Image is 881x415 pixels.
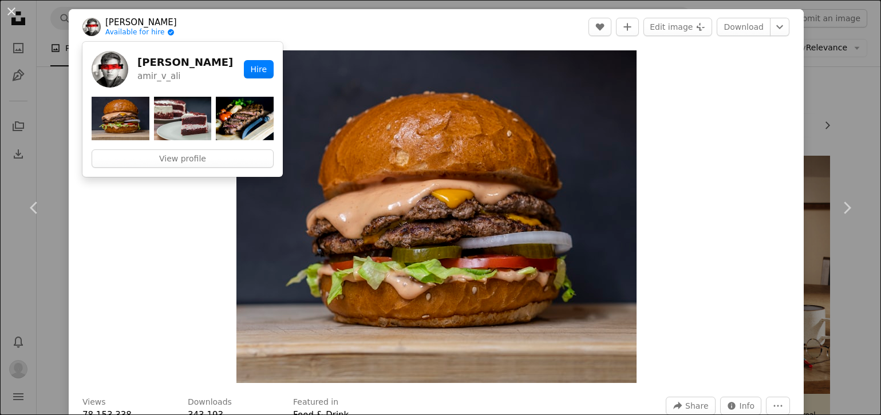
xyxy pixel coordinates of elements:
[770,18,789,36] button: Choose download size
[812,153,881,263] a: Next
[82,18,101,36] img: Go to amirali mirhashemian's profile
[92,51,128,88] img: Avatar of user amirali mirhashemian
[92,51,239,88] a: Avatar of user amirali mirhashemian[PERSON_NAME]amir_v_ali
[137,69,233,83] p: amir_v_ali
[293,397,338,408] h3: Featured in
[236,50,637,383] button: Zoom in on this image
[92,97,149,140] img: photo-1568901346375-23c9450c58cd
[616,18,639,36] button: Add to Collection
[92,149,274,168] a: View profile
[82,397,106,408] h3: Views
[685,397,708,414] span: Share
[105,28,177,37] a: Available for hire
[105,17,177,28] a: [PERSON_NAME]
[717,18,771,36] a: Download
[720,397,762,415] button: Stats about this image
[766,397,790,415] button: More Actions
[188,397,232,408] h3: Downloads
[740,397,755,414] span: Info
[588,18,611,36] button: Like
[154,97,212,140] img: photo-1586788680434-30d324b2d46f
[216,97,274,140] img: photo-1542365887-1149961dccc7
[137,56,233,69] h5: [PERSON_NAME]
[244,60,274,78] button: Hire
[236,50,637,383] img: burger with lettuce and tomatoes
[643,18,712,36] button: Edit image
[666,397,715,415] button: Share this image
